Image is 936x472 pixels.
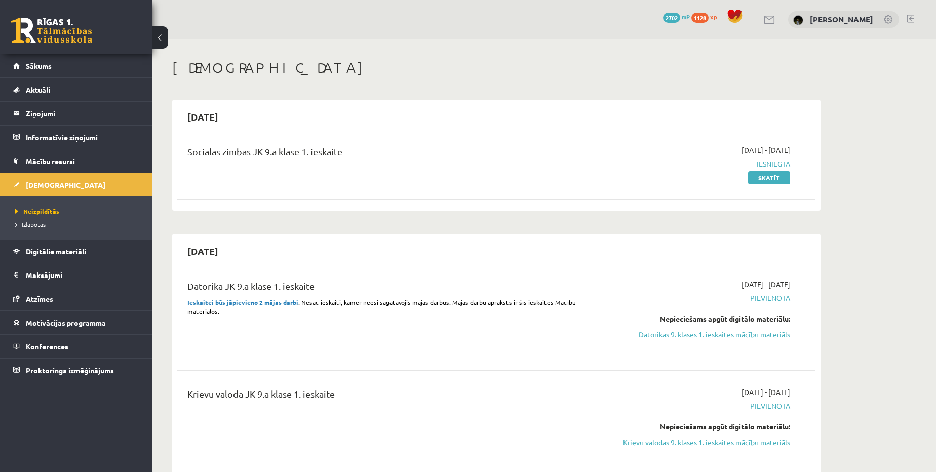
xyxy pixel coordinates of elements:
span: Iesniegta [599,159,790,169]
div: Krievu valoda JK 9.a klase 1. ieskaite [187,387,584,406]
legend: Ziņojumi [26,102,139,125]
span: Aktuāli [26,85,50,94]
span: Atzīmes [26,294,53,303]
span: [DEMOGRAPHIC_DATA] [26,180,105,189]
a: [DEMOGRAPHIC_DATA] [13,173,139,196]
a: Ziņojumi [13,102,139,125]
span: Konferences [26,342,68,351]
span: mP [682,13,690,21]
h1: [DEMOGRAPHIC_DATA] [172,59,821,76]
a: Krievu valodas 9. klases 1. ieskaites mācību materiāls [599,437,790,448]
span: [DATE] - [DATE] [742,387,790,398]
span: 1128 [691,13,709,23]
a: Informatīvie ziņojumi [13,126,139,149]
a: Atzīmes [13,287,139,310]
a: Proktoringa izmēģinājums [13,359,139,382]
legend: Informatīvie ziņojumi [26,126,139,149]
a: Skatīt [748,171,790,184]
span: Motivācijas programma [26,318,106,327]
a: Rīgas 1. Tālmācības vidusskola [11,18,92,43]
a: 1128 xp [691,13,722,21]
a: [PERSON_NAME] [810,14,873,24]
a: Maksājumi [13,263,139,287]
span: [DATE] - [DATE] [742,279,790,290]
a: Neizpildītās [15,207,142,216]
span: Mācību resursi [26,156,75,166]
h2: [DATE] [177,105,228,129]
span: [DATE] - [DATE] [742,145,790,155]
strong: Ieskaitei būs jāpievieno 2 mājas darbi [187,298,298,306]
span: Neizpildītās [15,207,59,215]
a: Mācību resursi [13,149,139,173]
a: Motivācijas programma [13,311,139,334]
span: Izlabotās [15,220,46,228]
span: Pievienota [599,401,790,411]
span: Pievienota [599,293,790,303]
img: Katrīna Arāja [793,15,803,25]
span: xp [710,13,717,21]
div: Nepieciešams apgūt digitālo materiālu: [599,313,790,324]
div: Nepieciešams apgūt digitālo materiālu: [599,421,790,432]
span: Sākums [26,61,52,70]
a: Aktuāli [13,78,139,101]
span: Digitālie materiāli [26,247,86,256]
h2: [DATE] [177,239,228,263]
span: . Nesāc ieskaiti, kamēr neesi sagatavojis mājas darbus. Mājas darbu apraksts ir šīs ieskaites Māc... [187,298,576,316]
a: Izlabotās [15,220,142,229]
div: Datorika JK 9.a klase 1. ieskaite [187,279,584,298]
a: Datorikas 9. klases 1. ieskaites mācību materiāls [599,329,790,340]
span: 2702 [663,13,680,23]
a: Konferences [13,335,139,358]
legend: Maksājumi [26,263,139,287]
span: Proktoringa izmēģinājums [26,366,114,375]
a: Sākums [13,54,139,77]
div: Sociālās zinības JK 9.a klase 1. ieskaite [187,145,584,164]
a: 2702 mP [663,13,690,21]
a: Digitālie materiāli [13,240,139,263]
